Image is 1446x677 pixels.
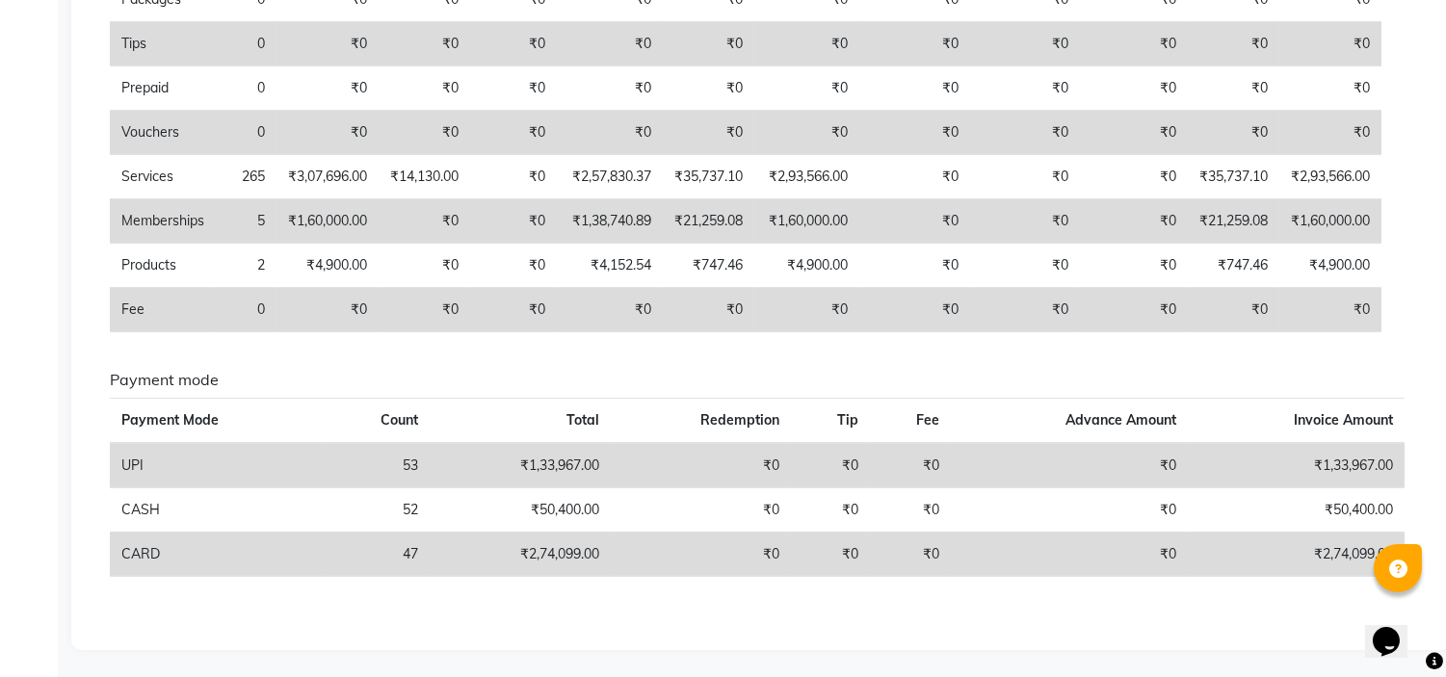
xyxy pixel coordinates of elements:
td: ₹0 [557,66,664,111]
span: Payment Mode [121,411,219,429]
td: ₹0 [470,111,557,155]
td: ₹0 [379,288,470,332]
td: ₹0 [1279,111,1381,155]
td: ₹0 [870,487,952,532]
td: ₹0 [470,22,557,66]
span: Advance Amount [1065,411,1176,429]
td: ₹35,737.10 [663,155,754,199]
td: ₹2,74,099.00 [1188,532,1405,576]
td: ₹747.46 [1188,244,1279,288]
td: ₹0 [470,199,557,244]
td: ₹0 [870,532,952,576]
td: ₹0 [1188,111,1279,155]
span: Tip [837,411,858,429]
td: ₹0 [1188,66,1279,111]
span: Count [381,411,418,429]
td: ₹0 [470,155,557,199]
td: ₹0 [379,66,470,111]
td: ₹0 [1080,199,1188,244]
td: ₹0 [970,199,1080,244]
td: ₹0 [663,66,754,111]
td: ₹0 [663,111,754,155]
td: ₹0 [611,532,791,576]
td: ₹0 [1080,244,1188,288]
td: 52 [323,487,430,532]
td: UPI [110,443,323,488]
span: Redemption [700,411,779,429]
td: ₹0 [1279,288,1381,332]
td: ₹0 [791,532,869,576]
td: ₹0 [791,443,869,488]
td: Tips [110,22,216,66]
td: ₹0 [611,487,791,532]
td: ₹0 [470,66,557,111]
td: Services [110,155,216,199]
td: ₹0 [1080,111,1188,155]
td: 0 [216,288,276,332]
iframe: chat widget [1365,600,1427,658]
td: ₹747.46 [663,244,754,288]
h6: Payment mode [110,371,1405,389]
td: ₹0 [611,443,791,488]
td: ₹0 [557,288,664,332]
td: 0 [216,22,276,66]
td: CARD [110,532,323,576]
td: ₹2,74,099.00 [430,532,610,576]
td: ₹0 [970,111,1080,155]
td: 265 [216,155,276,199]
td: ₹0 [859,199,970,244]
td: ₹0 [870,443,952,488]
td: ₹4,900.00 [1279,244,1381,288]
td: ₹0 [859,111,970,155]
td: ₹50,400.00 [430,487,610,532]
td: ₹0 [1188,22,1279,66]
td: ₹4,152.54 [557,244,664,288]
td: ₹0 [970,155,1080,199]
td: Prepaid [110,66,216,111]
td: Vouchers [110,111,216,155]
td: ₹21,259.08 [1188,199,1279,244]
td: ₹0 [470,288,557,332]
td: ₹2,93,566.00 [1279,155,1381,199]
td: ₹1,60,000.00 [754,199,858,244]
td: ₹0 [859,66,970,111]
td: ₹0 [970,22,1080,66]
td: 5 [216,199,276,244]
td: ₹0 [754,66,858,111]
td: ₹0 [952,443,1189,488]
td: ₹0 [970,66,1080,111]
td: ₹0 [754,111,858,155]
td: 0 [216,66,276,111]
td: ₹0 [379,199,470,244]
td: 0 [216,111,276,155]
td: ₹0 [470,244,557,288]
td: ₹0 [276,66,379,111]
td: 47 [323,532,430,576]
td: ₹0 [754,288,858,332]
td: ₹0 [557,22,664,66]
td: ₹1,38,740.89 [557,199,664,244]
td: ₹0 [1279,22,1381,66]
span: Fee [917,411,940,429]
td: ₹0 [970,288,1080,332]
td: ₹21,259.08 [663,199,754,244]
td: ₹0 [970,244,1080,288]
td: ₹0 [557,111,664,155]
span: Total [566,411,599,429]
td: ₹0 [663,22,754,66]
td: Products [110,244,216,288]
td: ₹0 [1080,66,1188,111]
td: ₹0 [1080,155,1188,199]
td: ₹35,737.10 [1188,155,1279,199]
td: ₹4,900.00 [276,244,379,288]
td: ₹0 [952,532,1189,576]
td: ₹0 [663,288,754,332]
td: ₹0 [379,22,470,66]
td: ₹0 [754,22,858,66]
td: ₹0 [1080,288,1188,332]
td: ₹0 [379,111,470,155]
td: ₹0 [276,22,379,66]
td: ₹2,57,830.37 [557,155,664,199]
td: ₹1,60,000.00 [1279,199,1381,244]
td: ₹1,33,967.00 [430,443,610,488]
